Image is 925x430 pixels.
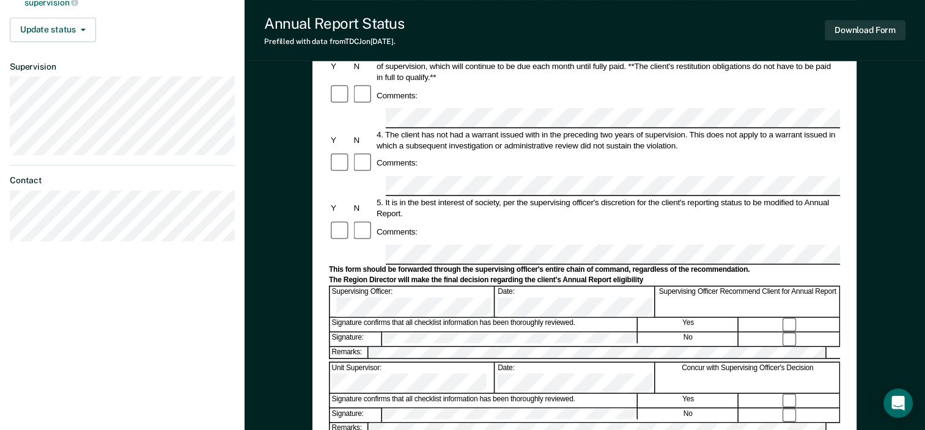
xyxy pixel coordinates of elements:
[264,15,404,32] div: Annual Report Status
[329,134,352,145] div: Y
[329,265,840,275] div: This form should be forwarded through the supervising officer's entire chain of command, regardle...
[329,275,840,285] div: The Region Director will make the final decision regarding the client's Annual Report eligibility
[330,409,382,422] div: Signature:
[264,37,404,46] div: Prefilled with data from TDCJ on [DATE] .
[330,347,369,358] div: Remarks:
[352,203,375,214] div: N
[375,197,840,219] div: 5. It is in the best interest of society, per the supervising officer's discretion for the client...
[656,287,840,317] div: Supervising Officer Recommend Client for Annual Report
[496,287,655,317] div: Date:
[375,90,419,101] div: Comments:
[656,363,840,393] div: Concur with Supervising Officer's Decision
[330,332,382,346] div: Signature:
[352,134,375,145] div: N
[330,287,495,317] div: Supervising Officer:
[10,18,96,42] button: Update status
[352,60,375,71] div: N
[330,394,638,407] div: Signature confirms that all checklist information has been thoroughly reviewed.
[330,318,638,332] div: Signature confirms that all checklist information has been thoroughly reviewed.
[375,129,840,151] div: 4. The client has not had a warrant issued with in the preceding two years of supervision. This d...
[496,363,655,393] div: Date:
[329,203,352,214] div: Y
[375,158,419,169] div: Comments:
[638,394,739,407] div: Yes
[825,20,905,40] button: Download Form
[638,409,739,422] div: No
[638,318,739,332] div: Yes
[329,60,352,71] div: Y
[375,226,419,237] div: Comments:
[330,363,495,393] div: Unit Supervisor:
[10,175,235,186] dt: Contact
[375,49,840,82] div: 3. The client has maintained compliance with all restitution obligations in accordance to PD/POP-...
[638,332,739,346] div: No
[10,62,235,72] dt: Supervision
[883,388,913,418] div: Open Intercom Messenger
